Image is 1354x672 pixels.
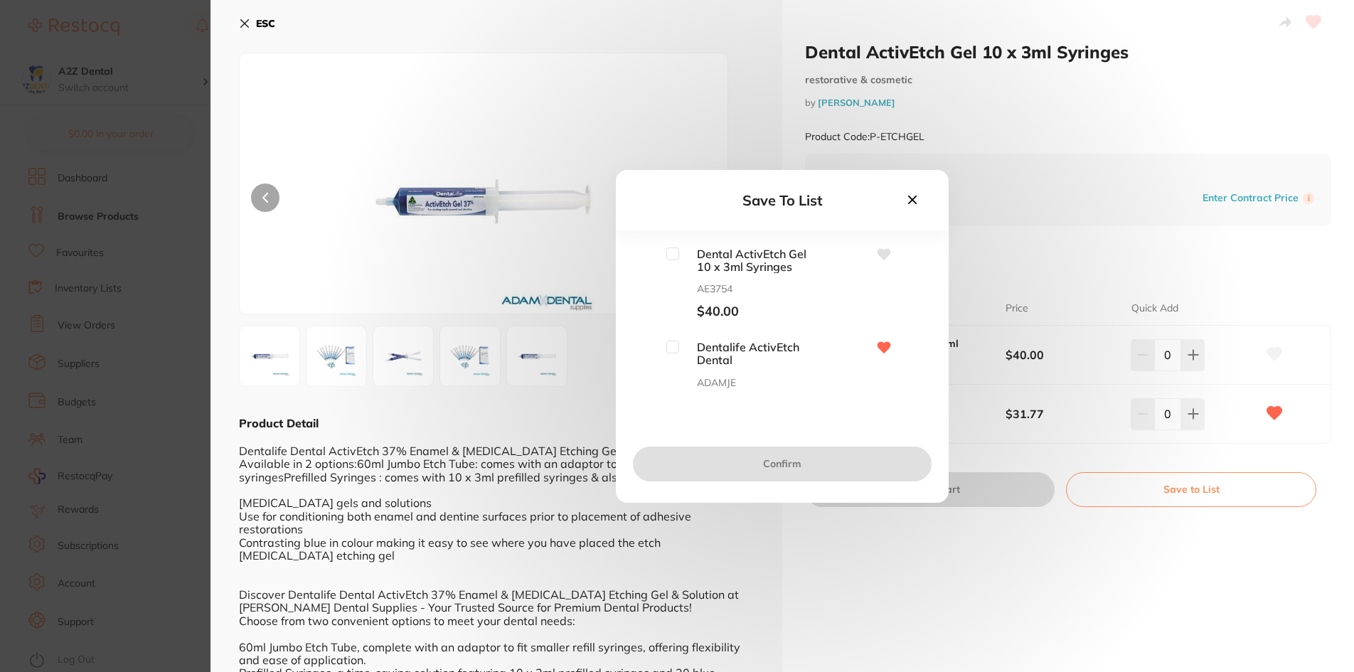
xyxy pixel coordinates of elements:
span: Dental ActivEtch Gel 10 x 3ml Syringes [679,247,821,274]
span: AE3754 [679,283,821,294]
img: Profile image for Restocq [32,43,55,65]
span: ADAMJE [679,377,821,388]
span: Dentalife ActivEtch Dental [679,341,821,367]
button: Confirm [633,447,932,481]
span: Save To List [742,191,823,209]
p: Message from Restocq, sent 2m ago [62,55,245,68]
div: message notification from Restocq, 2m ago. Trisha was able to speak with Leonie regarding this is... [21,30,263,77]
span: $40.00 [679,304,821,319]
span: [PERSON_NAME] was able to speak with [PERSON_NAME] regarding this issue, and is coordinating with... [62,41,245,137]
